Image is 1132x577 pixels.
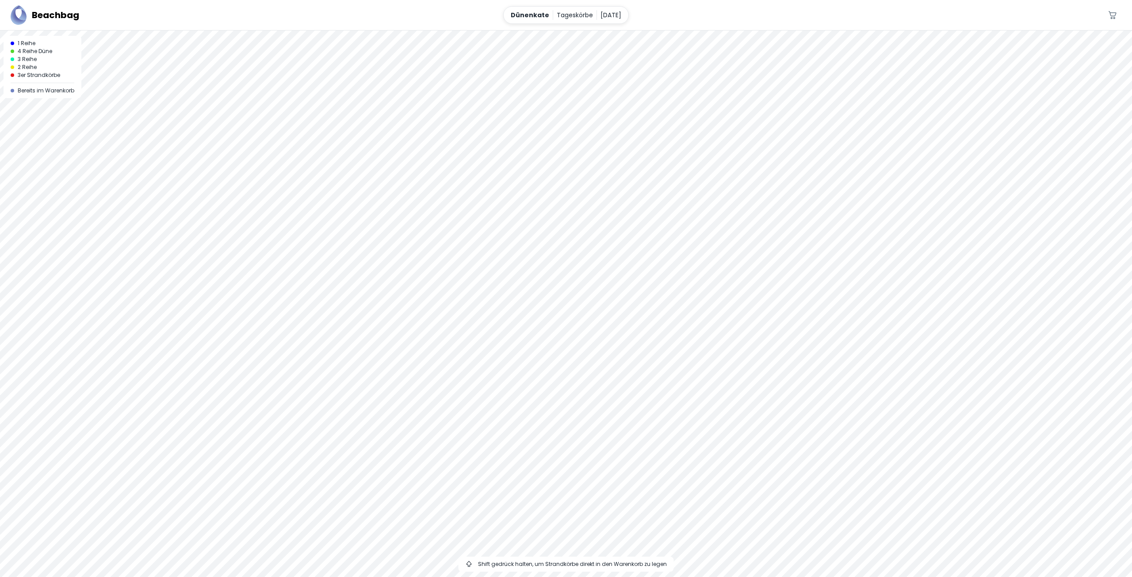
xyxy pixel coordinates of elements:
[557,10,593,20] p: Tageskörbe
[18,87,74,95] span: Bereits im Warenkorb
[600,10,621,20] p: [DATE]
[511,10,549,20] p: Dünenkate
[32,8,79,22] h5: Beachbag
[18,47,52,55] span: 4 Reihe Düne
[18,63,37,71] span: 2 Reihe
[18,71,60,79] span: 3er Strandkörbe
[11,5,79,25] a: BeachbagBeachbag
[478,560,667,568] span: Shift gedrück halten, um Strandkörbe direkt in den Warenkorb zu legen
[18,39,35,47] span: 1 Reihe
[11,5,27,25] img: Beachbag
[18,55,37,63] span: 3 Reihe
